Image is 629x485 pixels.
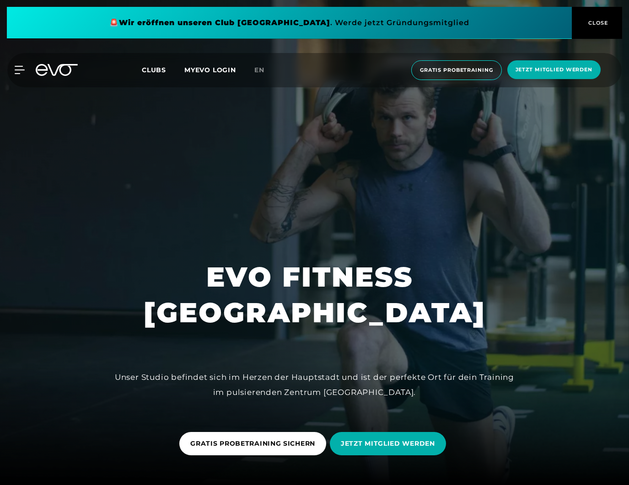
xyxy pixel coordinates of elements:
span: GRATIS PROBETRAINING SICHERN [190,439,315,448]
a: MYEVO LOGIN [184,66,236,74]
span: CLOSE [586,19,608,27]
a: JETZT MITGLIED WERDEN [330,425,450,462]
span: Clubs [142,66,166,74]
span: JETZT MITGLIED WERDEN [341,439,435,448]
span: Jetzt Mitglied werden [516,66,592,74]
a: GRATIS PROBETRAINING SICHERN [179,425,330,462]
span: Gratis Probetraining [420,66,493,74]
button: CLOSE [572,7,622,39]
a: Gratis Probetraining [409,60,505,80]
a: Clubs [142,65,184,74]
div: Unser Studio befindet sich im Herzen der Hauptstadt und ist der perfekte Ort für dein Training im... [109,370,521,400]
span: en [254,66,264,74]
h1: EVO FITNESS [GEOGRAPHIC_DATA] [144,259,486,330]
a: en [254,65,275,75]
a: Jetzt Mitglied werden [505,60,603,80]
